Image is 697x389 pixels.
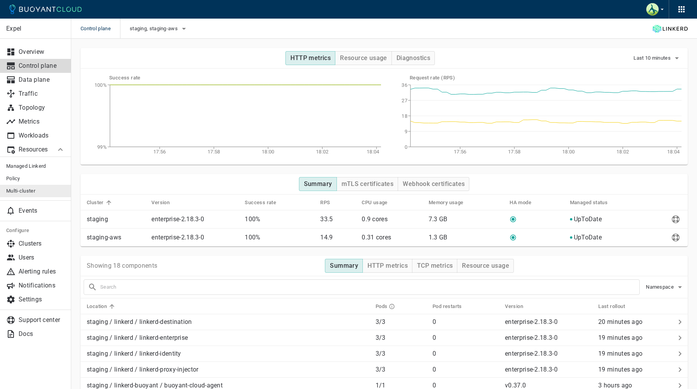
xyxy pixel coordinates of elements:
[429,215,503,223] p: 7.3 GB
[151,200,170,206] h5: Version
[130,23,189,34] button: staging, staging-aws
[151,215,204,223] p: enterprise-2.18.3-0
[19,62,65,70] p: Control plane
[320,234,355,241] p: 14.9
[6,227,65,234] h5: Configure
[598,334,642,341] span: Mon, 18 Aug 2025 17:44:27 EDT / Mon, 18 Aug 2025 21:44:27 UTC
[505,303,523,310] h5: Version
[19,48,65,56] p: Overview
[109,75,381,81] h5: Success rate
[598,350,642,357] relative-time: 19 minutes ago
[87,303,117,310] span: Location
[336,177,398,191] button: mTLS certificates
[340,54,387,62] h4: Resource usage
[403,180,465,188] h4: Webhook certificates
[598,303,625,310] h5: Last rollout
[19,146,50,153] p: Resources
[19,207,65,215] p: Events
[87,199,114,206] span: Cluster
[94,82,107,88] tspan: 100%
[670,234,682,240] span: Send diagnostics to Buoyant
[320,199,340,206] span: RPS
[454,149,467,155] tspan: 17:56
[6,176,65,182] span: Policy
[299,177,337,191] button: Summary
[87,262,157,270] p: Showing 18 components
[245,215,314,223] p: 100%
[362,200,388,206] h5: CPU usage
[646,284,675,290] span: Namespace
[598,318,642,325] relative-time: 20 minutes ago
[574,215,602,223] p: UpToDate
[87,215,145,223] p: staging
[376,303,388,310] h5: Pods
[510,199,541,206] span: HA mode
[646,281,685,293] button: Namespace
[320,215,355,223] p: 33.5
[285,51,335,65] button: HTTP metrics
[87,334,369,342] p: staging / linkerd / linkerd-enterprise
[362,199,398,206] span: CPU usage
[19,282,65,289] p: Notifications
[397,54,430,62] h4: Diagnostics
[87,200,104,206] h5: Cluster
[574,234,602,241] p: UpToDate
[19,296,65,303] p: Settings
[290,54,331,62] h4: HTTP metrics
[433,303,462,310] h5: Pod restarts
[570,200,608,206] h5: Managed status
[598,366,642,373] span: Mon, 18 Aug 2025 17:44:30 EDT / Mon, 18 Aug 2025 21:44:30 UTC
[325,259,363,273] button: Summary
[19,90,65,98] p: Traffic
[19,104,65,112] p: Topology
[505,382,526,389] p: v0.37.0
[433,303,472,310] span: Pod restarts
[376,350,426,358] p: 3 / 3
[87,234,145,241] p: staging-aws
[245,200,276,206] h5: Success rate
[505,318,558,325] p: enterprise-2.18.3-0
[505,303,533,310] span: Version
[100,282,639,293] input: Search
[405,129,407,134] tspan: 9
[342,180,394,188] h4: mTLS certificates
[316,149,329,155] tspan: 18:02
[367,149,379,155] tspan: 18:04
[405,144,407,150] tspan: 0
[19,76,65,84] p: Data plane
[362,234,422,241] p: 0.31 cores
[598,350,642,357] span: Mon, 18 Aug 2025 17:44:30 EDT / Mon, 18 Aug 2025 21:44:30 UTC
[505,366,558,373] p: enterprise-2.18.3-0
[87,350,369,358] p: staging / linkerd / linkerd-identity
[19,132,65,139] p: Workloads
[208,149,220,155] tspan: 17:58
[304,180,332,188] h4: Summary
[505,334,558,341] p: enterprise-2.18.3-0
[376,318,426,326] p: 3 / 3
[81,19,120,39] span: Control plane
[335,51,392,65] button: Resource usage
[87,318,369,326] p: staging / linkerd / linkerd-destination
[598,382,632,389] relative-time: 3 hours ago
[457,259,514,273] button: Resource usage
[433,366,499,374] p: 0
[570,199,618,206] span: Managed status
[151,234,204,241] p: enterprise-2.18.3-0
[153,149,166,155] tspan: 17:56
[633,52,682,64] button: Last 10 minutes
[6,163,65,169] span: Managed Linkerd
[598,334,642,341] relative-time: 19 minutes ago
[616,149,629,155] tspan: 18:02
[6,25,65,33] p: Expel
[598,303,635,310] span: Last rollout
[667,149,680,155] tspan: 18:04
[417,262,453,270] h4: TCP metrics
[6,188,65,194] span: Multi-cluster
[19,316,65,324] p: Support center
[562,149,575,155] tspan: 18:00
[412,259,457,273] button: TCP metrics
[429,200,464,206] h5: Memory usage
[376,303,405,310] span: Pods
[19,330,65,338] p: Docs
[433,318,499,326] p: 0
